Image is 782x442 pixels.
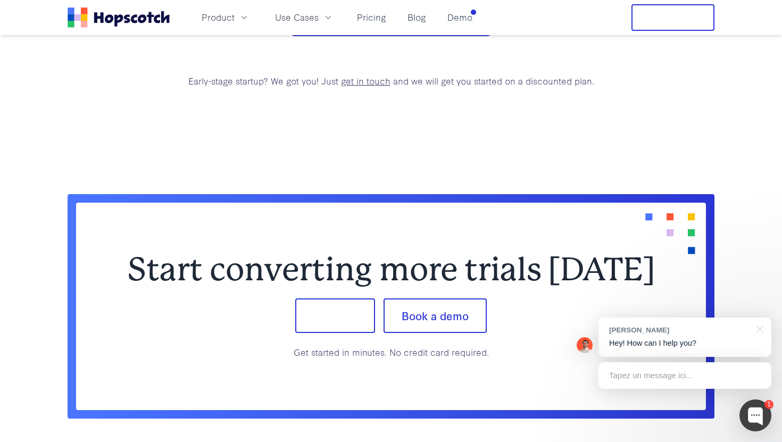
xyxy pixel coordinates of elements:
button: Book a demo [384,298,487,333]
a: get in touch [341,74,390,87]
button: Sign up [295,298,375,333]
p: Get started in minutes. No credit card required. [110,346,672,359]
p: Early-stage startup? We got you! Just and we will get you started on a discounted plan. [68,74,714,88]
div: Tapez un message ici... [598,362,771,389]
a: Pricing [353,9,390,26]
button: Use Cases [269,9,340,26]
img: Mark Spera [577,337,593,353]
div: 1 [764,400,773,409]
a: Blog [403,9,430,26]
p: Hey! How can I help you? [609,338,761,349]
div: [PERSON_NAME] [609,325,750,335]
button: Free Trial [631,4,714,31]
a: Home [68,7,170,28]
span: Product [202,11,235,24]
button: Product [195,9,256,26]
h2: Start converting more trials [DATE] [110,254,672,286]
a: Demo [443,9,477,26]
span: Use Cases [275,11,319,24]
